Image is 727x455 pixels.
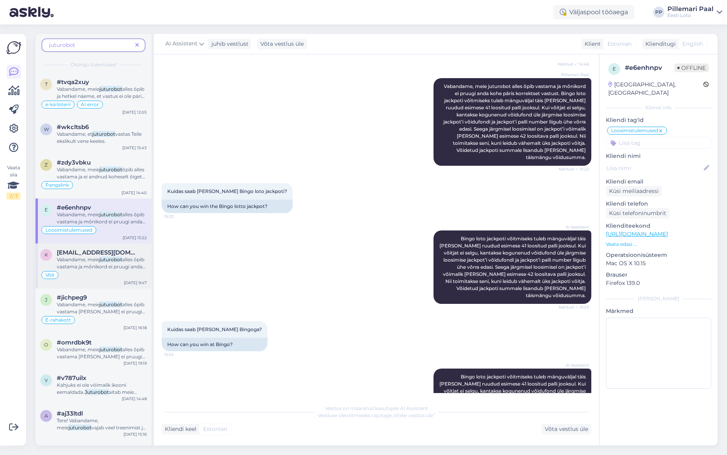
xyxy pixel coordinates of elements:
[682,40,703,48] span: English
[99,257,122,262] mark: juturobot
[6,164,21,200] div: Vaata siia
[606,116,711,124] p: Kliendi tag'id
[44,342,48,348] span: o
[606,164,702,172] input: Lisa nimi
[57,79,89,86] span: #tvqa2xuy
[606,152,711,160] p: Kliendi nimi
[57,418,99,431] span: Tere! Vabandame, meie
[611,128,658,133] span: Loosimistulemused
[124,280,147,286] div: [DATE] 9:47
[99,346,122,352] mark: juturobot
[667,6,714,12] div: Pillemari Paal
[122,109,147,115] div: [DATE] 12:05
[57,257,99,262] span: Vabandame, meie
[625,63,674,73] div: # e6enhnpv
[121,190,147,196] div: [DATE] 14:40
[45,413,48,419] span: a
[122,396,147,402] div: [DATE] 14:48
[92,131,115,137] mark: juturobot
[653,7,664,18] div: PP
[45,297,47,303] span: j
[45,252,48,258] span: k
[559,166,589,172] span: Nähtud ✓ 15:22
[606,241,711,248] p: Vaata edasi ...
[57,410,83,417] span: #aj33ltdl
[642,40,676,48] div: Klienditugi
[162,425,196,433] div: Kliendi keel
[542,424,591,434] div: Võta vestlus üle
[57,374,86,382] span: #v787uilx
[57,249,139,256] span: kaidi158@hotmail.com
[57,346,145,367] span: alles õpib vastama [PERSON_NAME] ei pruugi kohe päris õiget vastust anda.
[559,224,589,230] span: AI Assistent
[99,86,122,92] mark: juturobot
[99,212,122,217] mark: juturobot
[45,318,71,322] span: E-rahakott
[162,338,267,351] div: How can you win at Bingo?
[45,228,92,232] span: Loosimistulemused
[208,40,249,48] div: juhib vestlust
[558,61,589,67] span: Nähtud ✓ 14:46
[122,145,147,151] div: [DATE] 15:43
[606,251,711,259] p: Operatsioonisüsteem
[606,295,711,302] div: [PERSON_NAME]
[123,325,147,331] div: [DATE] 16:18
[57,339,92,346] span: #omrdbk9t
[559,72,589,78] span: Pillemari Paal
[167,326,262,332] span: Kuidas saab [PERSON_NAME] Bingoga?
[167,188,287,194] span: Kuidas saab [PERSON_NAME] Bingo loto jackpoti?
[57,301,99,307] span: Vabandame, meie
[606,104,711,111] div: Kliendi info
[99,301,122,307] mark: juturobot
[559,362,589,368] span: AI Assistent
[203,425,227,433] span: Estonian
[162,200,293,213] div: How can you win the Bingo lotto jackpot?
[45,162,48,168] span: z
[45,377,48,383] span: v
[667,12,714,19] div: Eesti Loto
[45,273,54,277] span: Võit
[57,425,146,452] span: vajab veel treenimist ja hetkel ta võib veel tõepoolest mitte nii täpselt vastata. Kontrollime ko...
[606,137,711,149] input: Lisa tag
[667,6,722,19] a: Pillemari PaalEesti Loto
[57,159,91,166] span: #zdy3vbku
[165,39,198,48] span: AI Assistent
[57,131,92,137] span: Vabandame, et
[606,222,711,230] p: Klienditeekond
[57,382,126,395] span: Kahjuks ei ole võimalik ikooni eemaldada.
[606,208,669,219] div: Küsi telefoninumbrit
[45,81,48,87] span: t
[606,307,711,315] p: Märkmed
[44,126,49,132] span: w
[57,124,89,131] span: #wkcltsb6
[123,431,147,437] div: [DATE] 15:16
[613,66,616,72] span: e
[553,5,634,19] div: Väljaspool tööaega
[123,235,147,241] div: [DATE] 15:22
[606,178,711,186] p: Kliendi email
[45,102,71,107] span: e-kiirloterii
[57,86,99,92] span: Vabandame, meie
[439,236,587,298] span: Bingo loto jackpoti võitmiseks tuleb mänguväljal täis [PERSON_NAME] ruudud esimese 41 loositud pa...
[45,183,69,187] span: Pangalink
[606,230,668,238] a: [URL][DOMAIN_NAME]
[164,352,194,358] span: 15:24
[99,167,122,172] mark: juturobot
[71,61,116,68] span: Otsingu tulemused
[325,405,428,411] span: Vestlus on määratud kasutajale AI Assistent
[123,360,147,366] div: [DATE] 19:19
[57,167,99,172] span: Vabandame, meie
[608,81,703,97] div: [GEOGRAPHIC_DATA], [GEOGRAPHIC_DATA]
[392,412,435,418] i: „Võtke vestlus üle”
[57,204,91,211] span: #e6enhnpv
[69,425,92,431] mark: juturobot
[606,259,711,268] p: Mac OS X 10.15
[257,39,307,49] div: Võta vestlus üle
[6,193,21,200] div: 2 / 3
[57,346,99,352] span: Vabandame, meie
[606,271,711,279] p: Brauser
[57,294,87,301] span: #jichpeg9
[45,207,48,213] span: e
[57,212,99,217] span: Vabandame, meie
[606,279,711,287] p: Firefox 139.0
